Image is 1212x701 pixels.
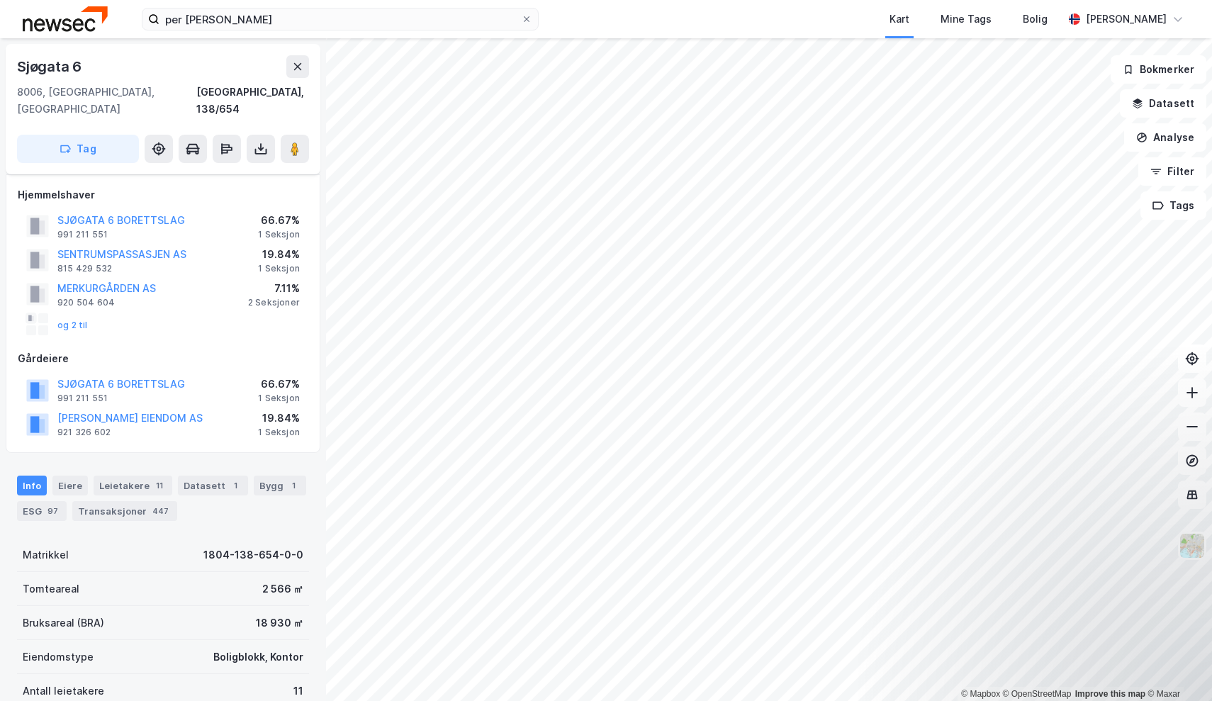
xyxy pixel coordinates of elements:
[941,11,992,28] div: Mine Tags
[159,9,521,30] input: Søk på adresse, matrikkel, gårdeiere, leietakere eller personer
[262,581,303,598] div: 2 566 ㎡
[18,350,308,367] div: Gårdeiere
[57,229,108,240] div: 991 211 551
[1124,123,1206,152] button: Analyse
[293,683,303,700] div: 11
[1140,191,1206,220] button: Tags
[254,476,306,495] div: Bygg
[248,297,300,308] div: 2 Seksjoner
[1138,157,1206,186] button: Filter
[23,615,104,632] div: Bruksareal (BRA)
[18,186,308,203] div: Hjemmelshaver
[258,376,300,393] div: 66.67%
[72,501,177,521] div: Transaksjoner
[152,478,167,493] div: 11
[52,476,88,495] div: Eiere
[57,297,115,308] div: 920 504 604
[258,263,300,274] div: 1 Seksjon
[150,504,172,518] div: 447
[17,84,196,118] div: 8006, [GEOGRAPHIC_DATA], [GEOGRAPHIC_DATA]
[258,410,300,427] div: 19.84%
[17,135,139,163] button: Tag
[196,84,309,118] div: [GEOGRAPHIC_DATA], 138/654
[23,683,104,700] div: Antall leietakere
[23,581,79,598] div: Tomteareal
[23,649,94,666] div: Eiendomstype
[57,263,112,274] div: 815 429 532
[258,246,300,263] div: 19.84%
[1075,689,1145,699] a: Improve this map
[17,501,67,521] div: ESG
[1023,11,1048,28] div: Bolig
[203,546,303,563] div: 1804-138-654-0-0
[213,649,303,666] div: Boligblokk, Kontor
[57,427,111,438] div: 921 326 602
[94,476,172,495] div: Leietakere
[1179,532,1206,559] img: Z
[17,55,84,78] div: Sjøgata 6
[258,229,300,240] div: 1 Seksjon
[45,504,61,518] div: 97
[890,11,909,28] div: Kart
[1120,89,1206,118] button: Datasett
[258,427,300,438] div: 1 Seksjon
[178,476,248,495] div: Datasett
[258,212,300,229] div: 66.67%
[248,280,300,297] div: 7.11%
[17,476,47,495] div: Info
[258,393,300,404] div: 1 Seksjon
[256,615,303,632] div: 18 930 ㎡
[228,478,242,493] div: 1
[286,478,301,493] div: 1
[23,6,108,31] img: newsec-logo.f6e21ccffca1b3a03d2d.png
[961,689,1000,699] a: Mapbox
[23,546,69,563] div: Matrikkel
[57,393,108,404] div: 991 211 551
[1111,55,1206,84] button: Bokmerker
[1086,11,1167,28] div: [PERSON_NAME]
[1003,689,1072,699] a: OpenStreetMap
